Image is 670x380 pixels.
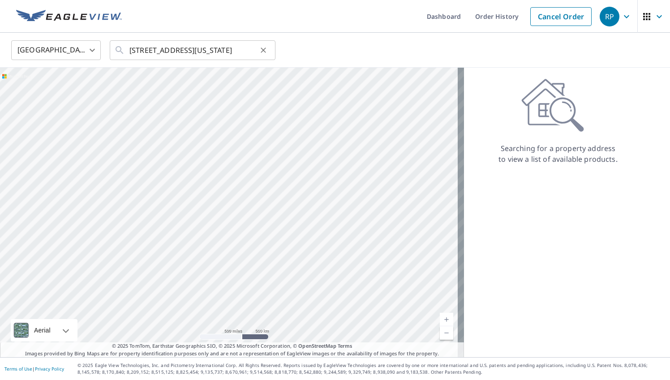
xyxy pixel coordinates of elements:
[440,313,453,326] a: Current Level 4, Zoom In
[600,7,619,26] div: RP
[338,342,352,349] a: Terms
[4,366,64,371] p: |
[4,366,32,372] a: Terms of Use
[112,342,352,350] span: © 2025 TomTom, Earthstar Geographics SIO, © 2025 Microsoft Corporation, ©
[31,319,53,341] div: Aerial
[530,7,592,26] a: Cancel Order
[298,342,336,349] a: OpenStreetMap
[77,362,666,376] p: © 2025 Eagle View Technologies, Inc. and Pictometry International Corp. All Rights Reserved. Repo...
[11,38,101,63] div: [GEOGRAPHIC_DATA]
[35,366,64,372] a: Privacy Policy
[129,38,257,63] input: Search by address or latitude-longitude
[16,10,122,23] img: EV Logo
[11,319,77,341] div: Aerial
[498,143,618,164] p: Searching for a property address to view a list of available products.
[440,326,453,340] a: Current Level 4, Zoom Out
[257,44,270,56] button: Clear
